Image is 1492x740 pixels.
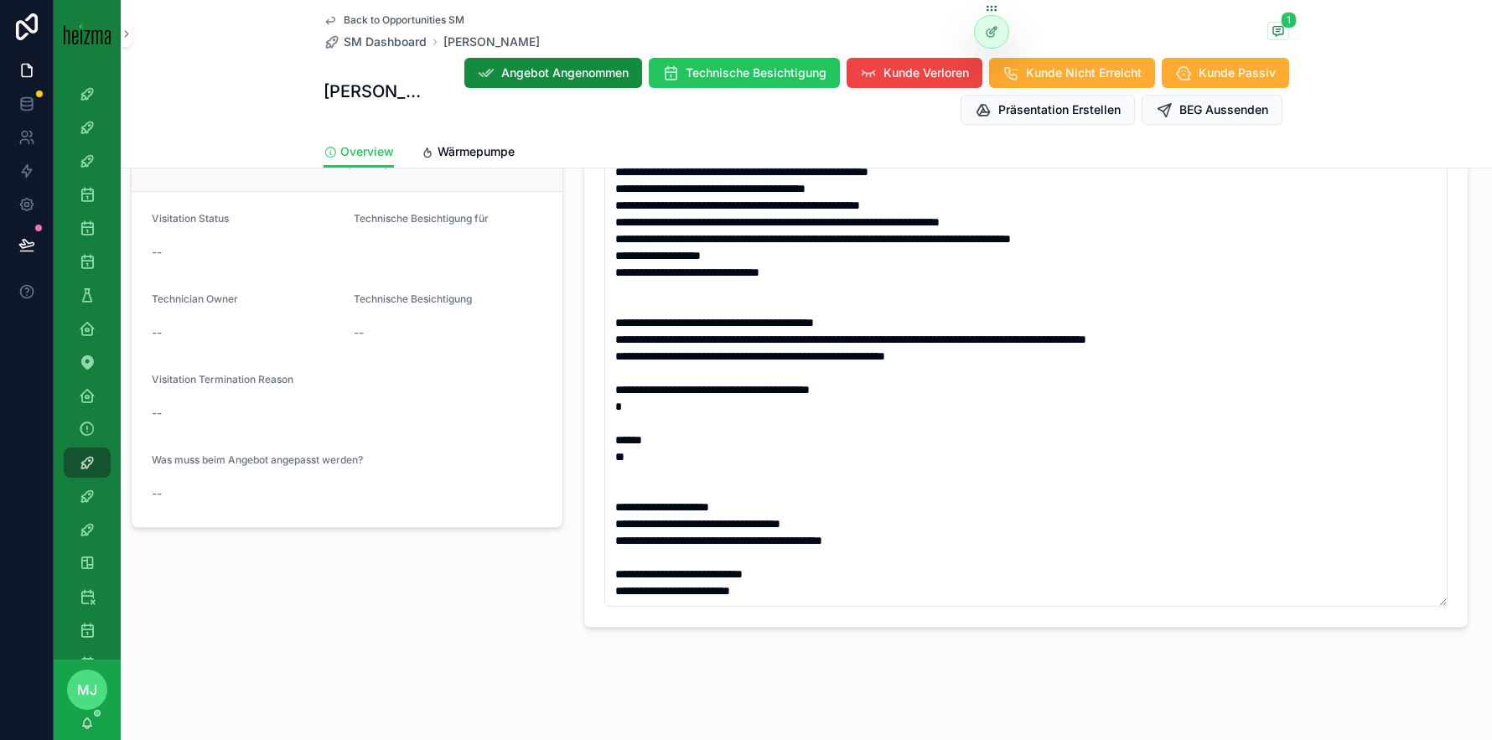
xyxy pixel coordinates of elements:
span: Angebot Angenommen [501,65,629,81]
span: -- [354,324,364,341]
span: Wärmepumpe [438,143,515,160]
span: -- [152,485,162,502]
span: Back to Opportunities SM [344,13,464,27]
a: Overview [324,137,394,168]
span: Was muss beim Angebot angepasst werden? [152,453,363,466]
button: Kunde Verloren [847,58,982,88]
span: Präsentation Erstellen [998,101,1121,118]
span: Visitation Status [152,212,229,225]
span: Kunde Passiv [1199,65,1276,81]
span: MJ [77,680,97,700]
span: Technische Besichtigung [354,292,472,305]
span: Overview [340,143,394,160]
span: Technician Owner [152,292,238,305]
img: App logo [64,23,111,44]
span: Technische Besichtigung [686,65,826,81]
span: -- [152,405,162,422]
span: Technische Besichtigung für [354,212,489,225]
span: SM Dashboard [344,34,427,50]
a: [PERSON_NAME] [443,34,540,50]
span: Visitation Termination Reason [152,373,293,386]
a: Wärmepumpe [421,137,515,170]
button: 1 [1267,22,1289,43]
span: 1 [1281,12,1297,28]
button: Präsentation Erstellen [961,95,1135,125]
span: BEG Aussenden [1179,101,1268,118]
button: Kunde Passiv [1162,58,1289,88]
span: -- [152,244,162,261]
h1: [PERSON_NAME] [324,80,424,103]
span: -- [152,324,162,341]
a: Back to Opportunities SM [324,13,464,27]
button: Angebot Angenommen [464,58,642,88]
a: SM Dashboard [324,34,427,50]
button: BEG Aussenden [1142,95,1282,125]
span: Kunde Nicht Erreicht [1026,65,1142,81]
button: Technische Besichtigung [649,58,840,88]
span: Kunde Verloren [883,65,969,81]
button: Kunde Nicht Erreicht [989,58,1155,88]
div: scrollable content [54,67,121,660]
